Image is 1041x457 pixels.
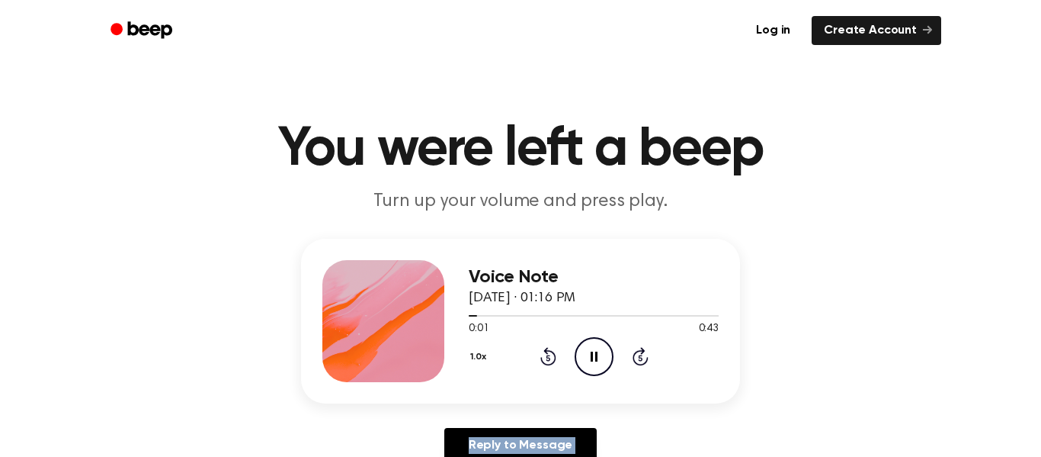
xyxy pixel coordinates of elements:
[469,321,488,337] span: 0:01
[130,122,911,177] h1: You were left a beep
[699,321,719,337] span: 0:43
[228,189,813,214] p: Turn up your volume and press play.
[469,291,575,305] span: [DATE] · 01:16 PM
[469,267,719,288] h3: Voice Note
[469,344,492,370] button: 1.0x
[744,16,802,45] a: Log in
[812,16,941,45] a: Create Account
[100,16,186,46] a: Beep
